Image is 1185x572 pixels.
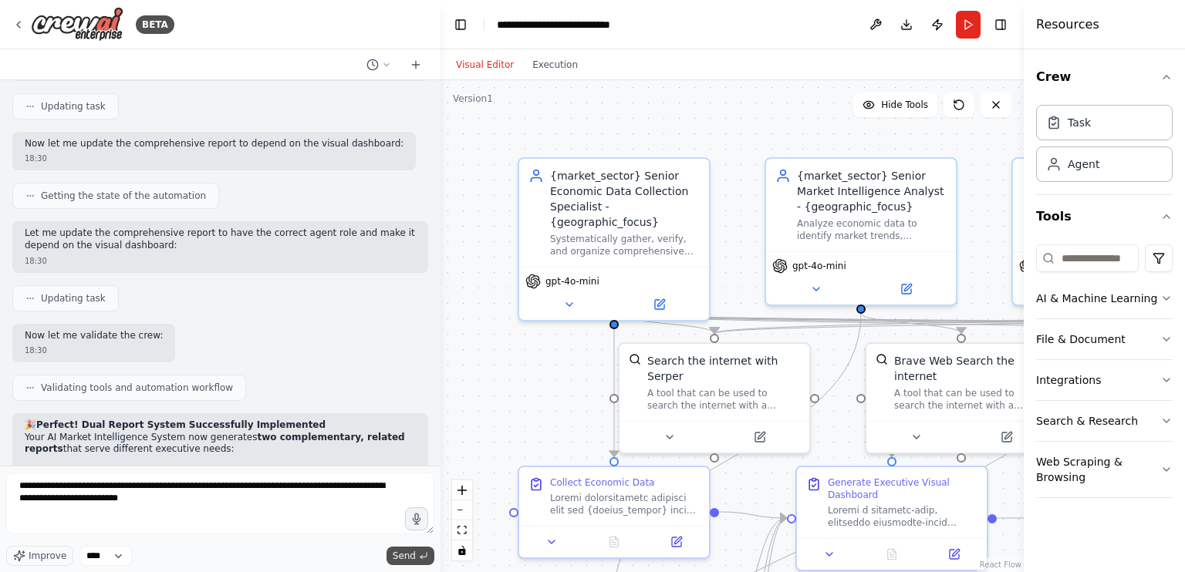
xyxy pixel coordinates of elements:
span: Send [393,550,416,562]
div: BETA [136,15,174,34]
div: Generate Executive Visual Dashboard [828,476,977,501]
div: Systematically gather, verify, and organize comprehensive economic data from authoritative govern... [550,233,700,257]
div: Tools [1036,238,1173,510]
span: Updating task [41,100,106,113]
a: React Flow attribution [980,560,1021,569]
div: Generate Executive Visual DashboardLoremi d sitametc-adip, elitseddo eiusmodte-incid utlabo etd {... [795,466,988,571]
div: {market_sector} Senior Economic Data Collection Specialist - {geographic_focus} [550,168,700,230]
button: zoom out [452,500,472,520]
button: Open in side panel [716,428,803,446]
div: SerperDevToolSearch the internet with SerperA tool that can be used to search the internet with a... [618,342,811,454]
img: BraveSearchTool [876,353,888,365]
div: Loremi d sitametc-adip, elitseddo eiusmodte-incid utlabo etd {magnaa_enimad} minimv qu {nostrudex... [828,504,977,529]
div: Crew [1036,99,1173,194]
button: Hide Tools [853,93,937,117]
button: AI & Machine Learning [1036,278,1173,318]
span: gpt-4o-mini [545,275,599,288]
button: File & Document [1036,319,1173,359]
button: Open in side panel [650,533,703,551]
button: Execution [523,56,587,74]
button: Open in side panel [927,545,981,564]
span: Getting the state of the automation [41,190,206,202]
div: Analyze economic data to identify market trends, calculate statistical correlations, and provide ... [797,217,947,242]
div: {market_sector} Senior Market Intelligence Analyst - {geographic_focus} [797,168,947,214]
button: Switch to previous chat [360,56,397,74]
div: 18:30 [25,255,416,267]
button: Hide right sidebar [990,14,1011,35]
p: Now let me update the comprehensive report to depend on the visual dashboard: [25,138,403,150]
button: zoom in [452,480,472,500]
div: Search the internet with Serper [647,353,800,384]
button: Start a new chat [403,56,428,74]
button: toggle interactivity [452,540,472,560]
button: Integrations [1036,360,1173,400]
span: Validating tools and automation workflow [41,382,233,394]
button: Hide left sidebar [450,14,471,35]
div: Version 1 [453,93,493,105]
button: Open in side panel [963,428,1050,446]
span: Hide Tools [881,99,928,111]
button: Visual Editor [447,56,523,74]
button: Open in side panel [616,295,703,314]
p: Now let me validate the crew: [25,330,163,342]
div: 18:30 [25,153,403,164]
img: SerperDevTool [629,353,641,365]
p: Your AI Market Intelligence System now generates that serve different executive needs: [25,432,416,456]
div: {market_sector} Senior Economic Data Collection Specialist - {geographic_focus}Systematically gat... [518,157,711,321]
div: Agent [1068,156,1099,172]
div: React Flow controls [452,480,472,560]
strong: Perfect! Dual Report System Successfully Implemented [36,419,326,430]
div: {market_sector} Senior Market Intelligence Analyst - {geographic_focus}Analyze economic data to i... [765,157,957,306]
button: Improve [6,546,73,566]
div: Brave Web Search the internet [894,353,1047,384]
button: Crew [1036,56,1173,99]
button: Tools [1036,195,1173,238]
button: No output available [859,545,925,564]
h2: 🎉 [25,419,416,432]
g: Edge from 54db5259-da42-4cc6-9f75-8a606b9df5c7 to 20eb4079-9922-4a5a-bf70-c5f7c9be0884 [606,313,622,456]
div: A tool that can be used to search the internet with a search_query. Supports different search typ... [647,387,800,412]
span: gpt-4o-mini [792,260,846,272]
strong: two complementary, related reports [25,432,405,455]
button: Send [387,547,434,565]
button: Open in side panel [863,280,950,298]
h3: 📊 [25,465,416,480]
span: Improve [29,550,66,562]
button: Web Scraping & Browsing [1036,442,1173,497]
g: Edge from 7e2e9aec-fd30-48e4-ad05-b8cf28c73f6f to 82d2876e-cdcc-4130-be71-645e22d0e3d0 [853,313,969,333]
h4: Resources [1036,15,1099,34]
div: Collect Economic Data [550,476,654,489]
nav: breadcrumb [497,17,643,32]
button: Click to speak your automation idea [405,507,428,530]
div: A tool that can be used to search the internet with a search_query. [894,387,1047,412]
img: Logo [31,7,123,42]
span: Updating task [41,292,106,305]
div: BraveSearchToolBrave Web Search the internetA tool that can be used to search the internet with a... [865,342,1058,454]
button: Search & Research [1036,401,1173,441]
button: fit view [452,520,472,540]
p: Let me update the comprehensive report to have the correct agent role and make it depend on the v... [25,227,416,251]
button: No output available [582,533,647,551]
div: Task [1068,115,1091,130]
div: 18:30 [25,345,163,356]
div: Loremi dolorsitametc adipisci elit sed {doeius_tempor} incidi utlabore etdolor ma {aliquaenim_adm... [550,492,700,516]
g: Edge from 20eb4079-9922-4a5a-bf70-c5f7c9be0884 to 2743115a-665e-414c-ab1f-d31ddd9ef8f3 [719,504,786,526]
div: Collect Economic DataLoremi dolorsitametc adipisci elit sed {doeius_tempor} incidi utlabore etdol... [518,466,711,559]
g: Edge from 2743115a-665e-414c-ab1f-d31ddd9ef8f3 to 7e149760-beb0-418a-a352-c5966a0483e8 [997,510,1048,526]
